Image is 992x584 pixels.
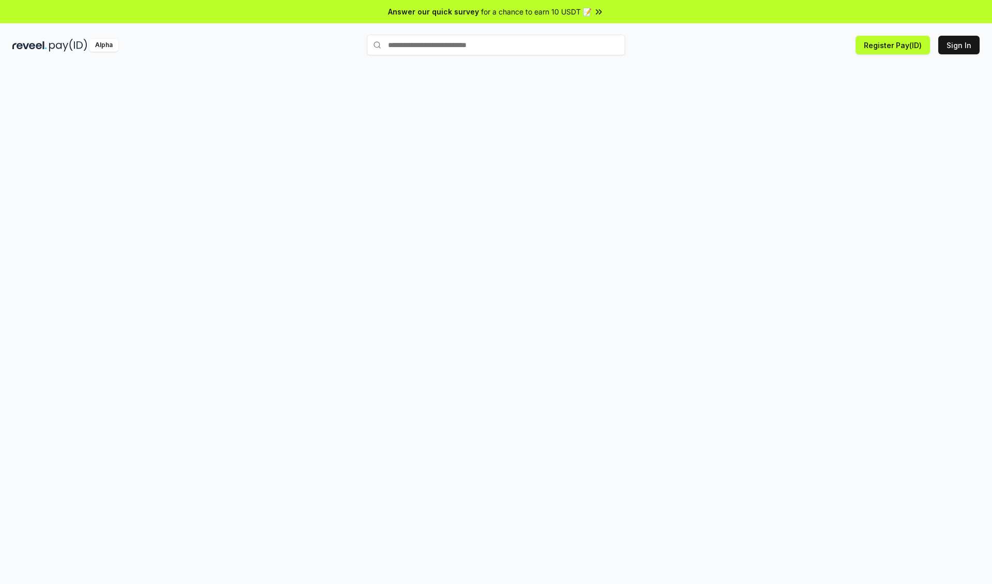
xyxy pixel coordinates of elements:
img: pay_id [49,39,87,52]
span: for a chance to earn 10 USDT 📝 [481,6,592,17]
button: Register Pay(ID) [856,36,930,54]
span: Answer our quick survey [388,6,479,17]
img: reveel_dark [12,39,47,52]
div: Alpha [89,39,118,52]
button: Sign In [938,36,980,54]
